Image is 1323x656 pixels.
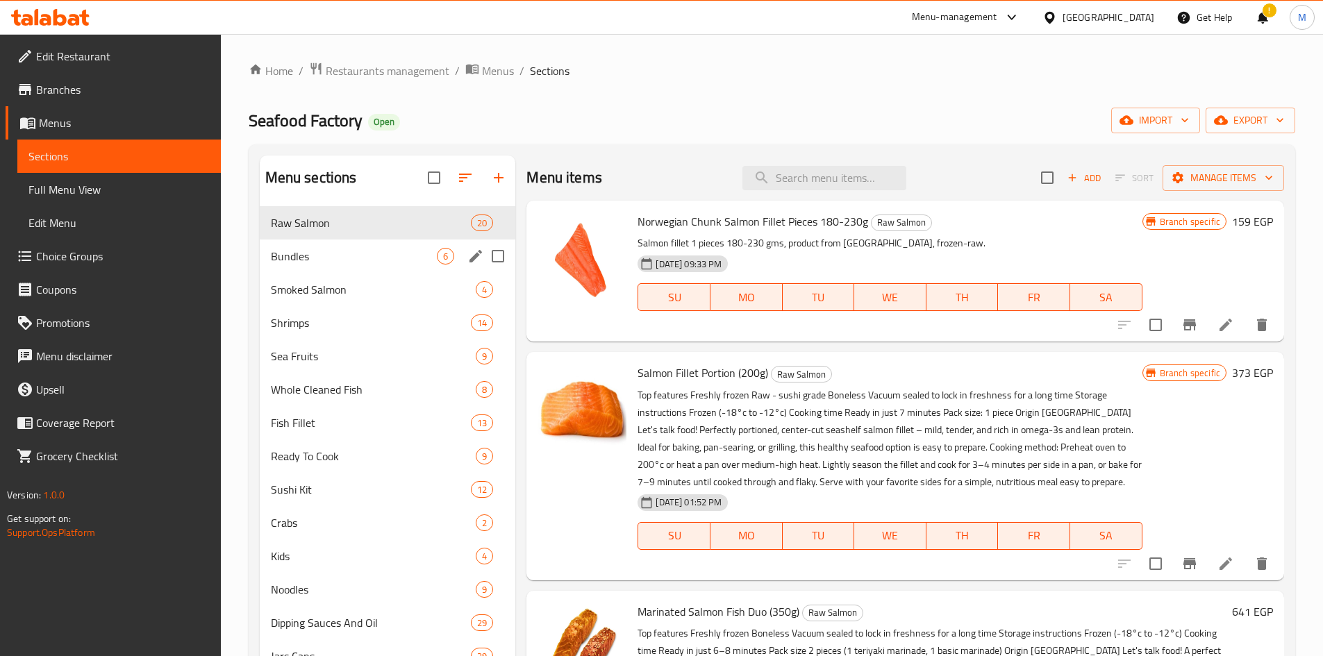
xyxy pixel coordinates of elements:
span: Shrimps [271,314,472,331]
span: 8 [476,383,492,396]
button: SU [638,522,710,550]
span: Branches [36,81,210,98]
span: Coupons [36,281,210,298]
span: Dipping Sauces And Oil [271,614,472,631]
button: SA [1070,522,1142,550]
span: 1.0.0 [43,486,65,504]
button: TU [783,283,855,311]
a: Branches [6,73,221,106]
span: 2 [476,516,492,530]
span: Select to update [1141,549,1170,578]
a: Coupons [6,273,221,306]
span: Salmon Fillet Portion (200g) [638,362,768,383]
button: FR [998,283,1070,311]
button: SA [1070,283,1142,311]
span: Sort sections [449,161,482,194]
span: Get support on: [7,510,71,528]
span: 14 [472,317,492,330]
div: Sea Fruits9 [260,339,516,373]
a: Menus [465,62,514,80]
div: Menu-management [912,9,997,26]
div: Ready To Cook [271,448,476,464]
span: Whole Cleaned Fish [271,381,476,398]
span: Choice Groups [36,248,210,264]
div: Smoked Salmon4 [260,273,516,306]
span: WE [860,525,921,546]
div: Bundles6edit [260,239,516,273]
div: items [471,481,493,498]
a: Choice Groups [6,239,221,273]
h6: 159 EGP [1232,212,1273,231]
p: Salmon fillet 1 pieces 180-230 gms, product from [GEOGRAPHIC_DATA], frozen-raw. [638,235,1142,252]
span: Bundles [271,248,438,264]
button: export [1206,108,1295,133]
input: search [742,166,906,190]
div: Crabs2 [260,506,516,539]
div: items [471,314,493,331]
div: Dipping Sauces And Oil29 [260,606,516,639]
div: Ready To Cook9 [260,439,516,473]
span: Raw Salmon [772,367,831,382]
span: Add [1065,170,1103,186]
div: Open [368,114,400,131]
span: 4 [476,283,492,296]
span: Select all sections [419,163,449,192]
button: delete [1245,547,1279,580]
span: WE [860,287,921,308]
span: Menu disclaimer [36,348,210,364]
button: edit [465,246,486,267]
div: items [476,448,493,464]
span: Menus [39,115,210,131]
span: Open [368,116,400,128]
div: Sea Fruits [271,348,476,364]
div: Raw Salmon [802,605,863,621]
a: Edit Restaurant [6,40,221,73]
span: Marinated Salmon Fish Duo (350g) [638,601,799,622]
nav: breadcrumb [249,62,1295,80]
a: Grocery Checklist [6,439,221,473]
div: items [476,381,493,398]
span: 20 [472,217,492,230]
span: export [1217,112,1284,129]
button: SU [638,283,710,311]
span: Select section [1033,163,1062,192]
span: FR [1004,525,1065,546]
span: Select section first [1106,167,1163,189]
span: [DATE] 01:52 PM [650,496,727,509]
div: Fish Fillet13 [260,406,516,439]
div: Kids4 [260,539,516,573]
span: Fish Fillet [271,414,472,431]
span: MO [716,525,777,546]
span: Crabs [271,514,476,531]
span: Full Menu View [28,181,210,198]
span: SA [1076,287,1137,308]
div: Shrimps14 [260,306,516,339]
span: 12 [472,483,492,496]
span: 4 [476,550,492,563]
div: Raw Salmon20 [260,206,516,239]
span: SU [644,287,705,308]
li: / [519,62,524,79]
button: TH [926,522,999,550]
span: Kids [271,548,476,564]
img: Salmon Fillet Portion (200g) [538,363,626,452]
li: / [299,62,303,79]
a: Menu disclaimer [6,339,221,373]
span: Select to update [1141,310,1170,339]
div: items [476,348,493,364]
button: import [1111,108,1200,133]
a: Edit Menu [17,206,221,239]
button: Add section [482,161,515,194]
span: Coverage Report [36,414,210,431]
span: Edit Restaurant [36,48,210,65]
span: 9 [476,450,492,463]
button: Branch-specific-item [1173,547,1206,580]
div: Sushi Kit12 [260,473,516,506]
button: delete [1245,308,1279,342]
li: / [455,62,460,79]
button: Add [1062,167,1106,189]
span: Restaurants management [326,62,449,79]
